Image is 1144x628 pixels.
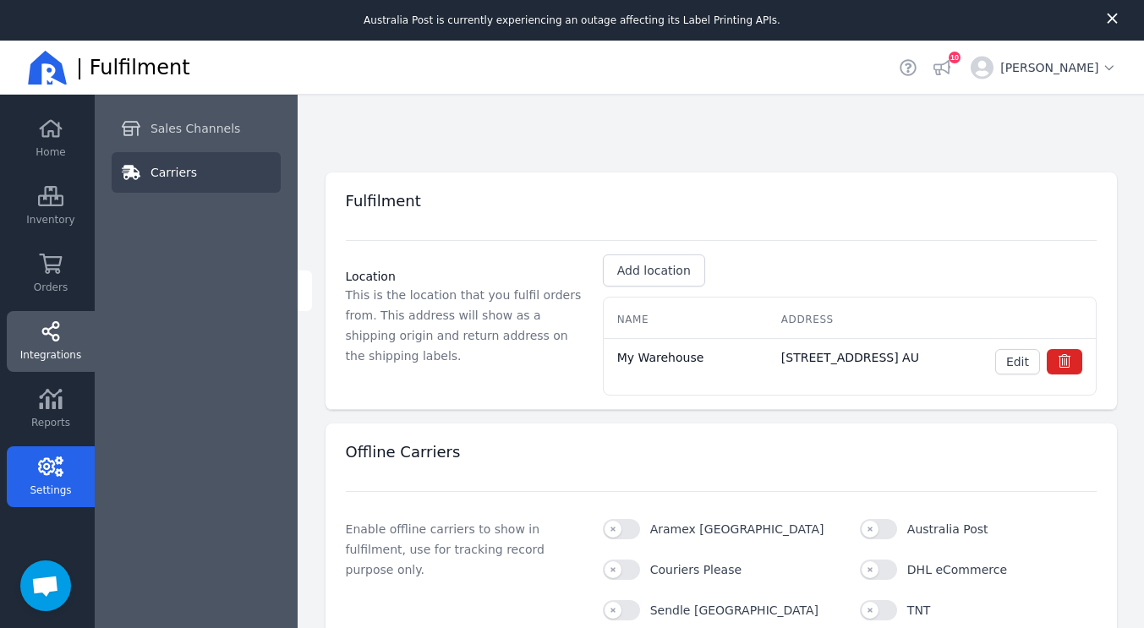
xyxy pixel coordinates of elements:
[995,349,1040,374] button: Edit
[112,108,281,149] a: Sales Channels
[20,348,81,362] span: Integrations
[346,189,421,213] h2: Fulfilment
[26,213,74,227] span: Inventory
[617,314,649,325] span: name
[346,268,583,285] h3: Location
[907,603,931,617] span: TNT
[603,254,705,287] button: Add location
[364,14,780,27] div: Australia Post is currently experiencing an outage affecting its Label Printing APIs.
[76,54,190,81] span: | Fulfilment
[31,416,70,429] span: Reports
[346,288,582,363] span: This is the location that you fulfil orders from. This address will show as a shipping origin and...
[964,49,1124,86] button: [PERSON_NAME]
[36,145,65,159] span: Home
[346,440,461,464] h2: Offline Carriers
[1006,355,1029,369] span: Edit
[650,603,818,617] span: Sendle [GEOGRAPHIC_DATA]
[650,563,742,576] span: Couriers Please
[1000,59,1117,76] span: [PERSON_NAME]
[930,56,954,79] button: 10
[34,281,68,294] span: Orders
[781,314,834,325] span: address
[27,47,68,88] img: Ricemill Logo
[20,560,71,611] div: Open chat
[617,351,704,364] span: My Warehouse
[896,56,920,79] a: Helpdesk
[617,264,691,277] span: Add location
[768,339,961,385] td: [STREET_ADDRESS] AU
[907,563,1007,576] span: DHL eCommerce
[907,522,988,536] span: Australia Post
[346,522,545,576] span: Enable offline carriers to show in fulfilment, use for tracking record purpose only.
[112,152,281,193] a: Carriers
[30,483,71,497] span: Settings
[151,120,240,137] span: Sales Channels
[151,164,197,181] span: Carriers
[650,522,824,536] span: Aramex [GEOGRAPHIC_DATA]
[949,52,961,63] div: 10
